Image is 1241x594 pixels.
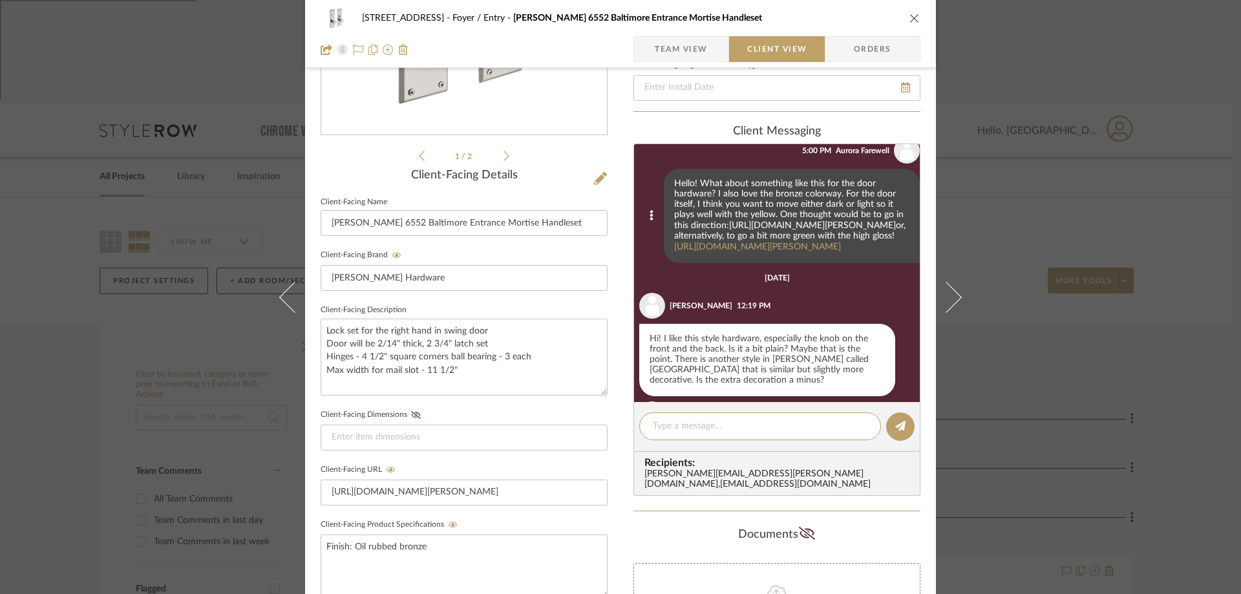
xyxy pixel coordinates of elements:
[633,524,920,545] div: Documents
[670,300,732,312] div: [PERSON_NAME]
[639,401,665,427] img: user_avatar.png
[633,75,920,101] input: Enter Install Date
[398,45,408,55] img: Remove from project
[747,36,807,62] span: Client View
[655,36,708,62] span: Team View
[894,138,920,164] img: user_avatar.png
[644,469,915,490] div: [PERSON_NAME][EMAIL_ADDRESS][PERSON_NAME][DOMAIN_NAME] , [EMAIL_ADDRESS][DOMAIN_NAME]
[321,480,608,505] input: Enter item URL
[321,251,405,260] label: Client-Facing Brand
[802,145,831,156] div: 5:00 PM
[321,169,608,183] div: Client-Facing Details
[321,425,608,451] input: Enter item dimensions
[639,293,665,319] img: user_avatar.png
[321,5,352,31] img: 57563424-226d-4338-8a33-fc2cbfad6a86_48x40.jpg
[633,125,920,139] div: client Messaging
[664,169,920,263] div: Hello! What about something like this for the door hardware? I also love the bronze colorway. For...
[729,221,896,230] a: [URL][DOMAIN_NAME][PERSON_NAME]
[765,273,790,282] div: [DATE]
[461,153,467,160] span: /
[909,12,920,24] button: close
[407,410,425,419] button: Client-Facing Dimensions
[321,520,461,529] label: Client-Facing Product Specifications
[321,265,608,291] input: Enter Client-Facing Brand
[321,410,425,419] label: Client-Facing Dimensions
[840,36,906,62] span: Orders
[639,324,895,396] div: Hi! I like this style hardware, especially the knob on the front and the back. Is it a bit plain?...
[513,14,762,23] span: [PERSON_NAME] 6552 Baltimore Entrance Mortise Handleset
[674,242,841,251] a: [URL][DOMAIN_NAME][PERSON_NAME]
[388,251,405,260] button: Client-Facing Brand
[737,300,770,312] div: 12:19 PM
[467,153,474,160] span: 2
[382,465,399,474] button: Client-Facing URL
[321,307,407,313] label: Client-Facing Description
[455,153,461,160] span: 1
[362,14,452,23] span: [STREET_ADDRESS]
[836,145,889,156] div: Aurora Farewell
[321,465,399,474] label: Client-Facing URL
[644,457,915,469] span: Recipients:
[444,520,461,529] button: Client-Facing Product Specifications
[321,199,387,206] label: Client-Facing Name
[321,210,608,236] input: Enter Client-Facing Item Name
[452,14,513,23] span: Foyer / Entry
